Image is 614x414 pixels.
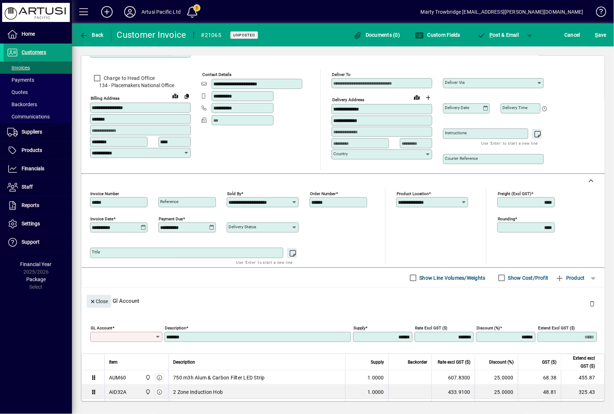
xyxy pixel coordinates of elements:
[21,261,52,267] span: Financial Year
[332,72,351,77] mat-label: Deliver To
[552,271,588,284] button: Product
[22,147,42,153] span: Products
[4,233,72,251] a: Support
[445,105,469,110] mat-label: Delivery date
[173,358,195,366] span: Description
[518,385,561,399] td: 48.81
[4,178,72,196] a: Staff
[445,130,467,135] mat-label: Instructions
[561,370,604,385] td: 455.87
[333,151,348,156] mat-label: Country
[7,89,28,95] span: Quotes
[556,272,585,284] span: Product
[22,129,42,135] span: Suppliers
[436,374,470,381] div: 607.8300
[368,374,384,381] span: 1.0000
[475,385,518,399] td: 25.0000
[474,28,523,41] button: Post & Email
[423,92,434,103] button: Choose address
[4,62,72,74] a: Invoices
[201,30,222,41] div: #21065
[538,326,575,331] mat-label: Extend excl GST ($)
[418,274,486,282] label: Show Line Volumes/Weights
[445,80,465,85] mat-label: Deliver via
[584,300,601,307] app-page-header-button: Delete
[165,326,186,331] mat-label: Description
[565,29,581,41] span: Cancel
[397,191,429,196] mat-label: Product location
[490,32,493,38] span: P
[236,258,293,266] mat-hint: Use 'Enter' to start a new line
[477,32,519,38] span: ost & Email
[160,199,179,204] mat-label: Reference
[22,221,40,226] span: Settings
[482,139,538,147] mat-hint: Use 'Enter' to start a new line
[4,86,72,98] a: Quotes
[109,374,126,381] div: AUM60
[7,114,50,120] span: Communications
[415,32,460,38] span: Custom Fields
[229,224,256,229] mat-label: Delivery status
[591,1,605,25] a: Knowledge Base
[368,388,384,396] span: 1.0000
[102,75,155,82] label: Charge to Head Office
[561,399,604,414] td: 0.00
[227,191,241,196] mat-label: Sold by
[475,370,518,385] td: 25.0000
[7,102,37,107] span: Backorders
[353,32,400,38] span: Documents (0)
[141,6,181,18] div: Artusi Pacific Ltd
[22,202,39,208] span: Reports
[91,326,112,331] mat-label: GL Account
[95,5,118,18] button: Add
[90,296,108,307] span: Close
[415,326,447,331] mat-label: Rate excl GST ($)
[595,32,598,38] span: S
[507,274,548,282] label: Show Cost/Profit
[408,358,427,366] span: Backorder
[4,25,72,43] a: Home
[85,298,113,304] app-page-header-button: Close
[90,191,119,196] mat-label: Invoice number
[477,326,500,331] mat-label: Discount (%)
[4,123,72,141] a: Suppliers
[498,216,515,221] mat-label: Rounding
[502,105,528,110] mat-label: Delivery time
[181,90,193,102] button: Copy to Delivery address
[566,354,595,370] span: Extend excl GST ($)
[4,197,72,215] a: Reports
[173,374,265,381] span: 750 m3h Alum & Carbon Filter LED Strip
[475,399,518,414] td: 25.0000
[4,215,72,233] a: Settings
[80,32,104,38] span: Back
[7,65,30,71] span: Invoices
[170,90,181,102] a: View on map
[489,358,514,366] span: Discount (%)
[90,216,113,221] mat-label: Invoice date
[7,77,34,83] span: Payments
[72,28,112,41] app-page-header-button: Back
[117,29,186,41] div: Customer Invoice
[22,184,33,190] span: Staff
[22,49,46,55] span: Customers
[4,111,72,123] a: Communications
[4,160,72,178] a: Financials
[109,388,127,396] div: AID32A
[371,358,384,366] span: Supply
[143,374,152,382] span: Main Warehouse
[584,295,601,312] button: Delete
[233,33,255,37] span: Unposted
[542,358,557,366] span: GST ($)
[593,28,608,41] button: Save
[445,156,478,161] mat-label: Courier Reference
[561,385,604,399] td: 325.43
[78,28,105,41] button: Back
[159,216,183,221] mat-label: Payment due
[4,98,72,111] a: Backorders
[143,388,152,396] span: Main Warehouse
[81,288,605,314] div: Gl Account
[22,239,40,245] span: Support
[92,249,100,255] mat-label: Title
[118,5,141,18] button: Profile
[90,82,191,89] span: 134 - Placemakers National Office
